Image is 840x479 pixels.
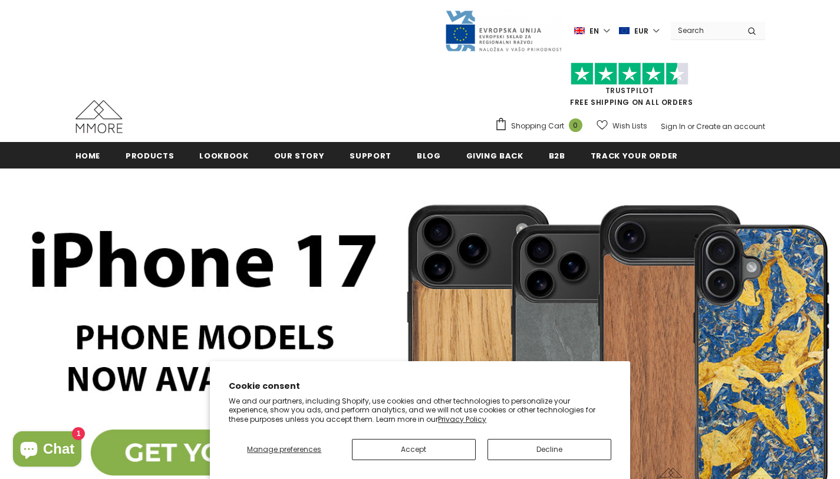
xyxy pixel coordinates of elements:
[229,380,611,392] h2: Cookie consent
[444,9,562,52] img: Javni Razpis
[9,431,85,470] inbox-online-store-chat: Shopify online store chat
[444,25,562,35] a: Javni Razpis
[487,439,611,460] button: Decline
[612,120,647,132] span: Wish Lists
[634,25,648,37] span: EUR
[229,397,611,424] p: We and our partners, including Shopify, use cookies and other technologies to personalize your ex...
[687,121,694,131] span: or
[75,150,101,161] span: Home
[126,150,174,161] span: Products
[438,414,486,424] a: Privacy Policy
[597,115,647,136] a: Wish Lists
[574,26,585,36] img: i-lang-1.png
[591,150,678,161] span: Track your order
[75,100,123,133] img: MMORE Cases
[247,444,321,454] span: Manage preferences
[350,150,391,161] span: support
[495,68,765,107] span: FREE SHIPPING ON ALL ORDERS
[75,142,101,169] a: Home
[591,142,678,169] a: Track your order
[417,142,441,169] a: Blog
[589,25,599,37] span: en
[350,142,391,169] a: support
[126,142,174,169] a: Products
[571,62,689,85] img: Trust Pilot Stars
[605,85,654,95] a: Trustpilot
[352,439,476,460] button: Accept
[511,120,564,132] span: Shopping Cart
[199,142,248,169] a: Lookbook
[466,142,523,169] a: Giving back
[417,150,441,161] span: Blog
[495,117,588,135] a: Shopping Cart 0
[199,150,248,161] span: Lookbook
[229,439,340,460] button: Manage preferences
[661,121,686,131] a: Sign In
[671,22,739,39] input: Search Site
[549,150,565,161] span: B2B
[696,121,765,131] a: Create an account
[549,142,565,169] a: B2B
[569,118,582,132] span: 0
[466,150,523,161] span: Giving back
[274,150,325,161] span: Our Story
[274,142,325,169] a: Our Story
